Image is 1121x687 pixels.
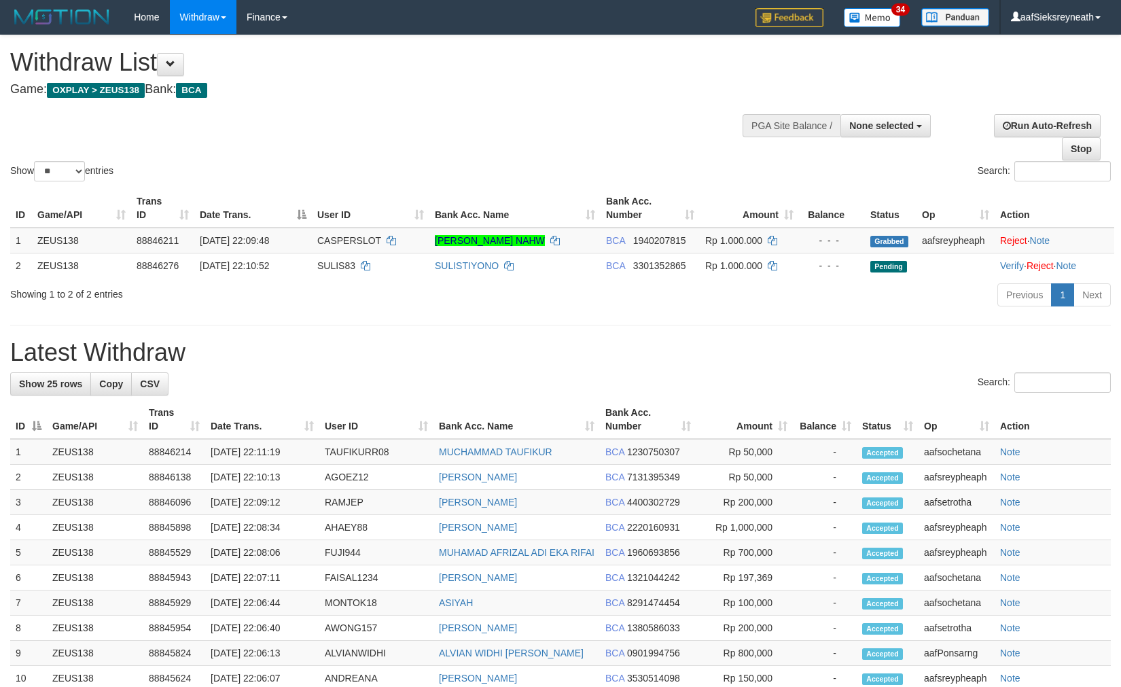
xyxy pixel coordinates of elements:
a: Note [1000,648,1020,658]
td: 88845943 [143,565,205,591]
h4: Game: Bank: [10,83,734,96]
th: Trans ID: activate to sort column ascending [131,189,194,228]
span: BCA [606,260,625,271]
span: BCA [605,497,624,508]
td: 6 [10,565,47,591]
span: BCA [605,472,624,482]
td: 88846138 [143,465,205,490]
h1: Latest Withdraw [10,339,1111,366]
th: Date Trans.: activate to sort column descending [194,189,312,228]
td: [DATE] 22:09:12 [205,490,319,515]
th: Balance: activate to sort column ascending [793,400,857,439]
span: BCA [176,83,207,98]
a: Run Auto-Refresh [994,114,1101,137]
div: Showing 1 to 2 of 2 entries [10,282,457,301]
td: ZEUS138 [47,641,143,666]
button: None selected [840,114,931,137]
a: Note [1000,472,1020,482]
td: 88845824 [143,641,205,666]
span: Accepted [862,548,903,559]
span: Accepted [862,598,903,610]
td: - [793,565,857,591]
td: 8 [10,616,47,641]
a: Note [1000,497,1020,508]
th: Status [865,189,917,228]
td: - [793,616,857,641]
a: [PERSON_NAME] [439,472,517,482]
span: Accepted [862,447,903,459]
span: Copy 1321044242 to clipboard [627,572,680,583]
th: Bank Acc. Name: activate to sort column ascending [429,189,601,228]
td: Rp 100,000 [696,591,793,616]
img: panduan.png [921,8,989,27]
a: Stop [1062,137,1101,160]
th: Status: activate to sort column ascending [857,400,919,439]
th: Bank Acc. Number: activate to sort column ascending [600,400,696,439]
td: ZEUS138 [47,439,143,465]
td: RAMJEP [319,490,433,515]
span: Pending [870,261,907,272]
td: Rp 800,000 [696,641,793,666]
td: AHAEY88 [319,515,433,540]
td: - [793,439,857,465]
td: · [995,228,1114,253]
td: TAUFIKURR08 [319,439,433,465]
td: [DATE] 22:06:44 [205,591,319,616]
td: aafsreypheaph [919,515,995,540]
td: [DATE] 22:07:11 [205,565,319,591]
span: BCA [605,648,624,658]
td: ZEUS138 [32,228,131,253]
td: Rp 700,000 [696,540,793,565]
span: Copy [99,378,123,389]
td: Rp 1,000,000 [696,515,793,540]
th: Game/API: activate to sort column ascending [32,189,131,228]
th: Date Trans.: activate to sort column ascending [205,400,319,439]
a: 1 [1051,283,1074,306]
td: ZEUS138 [47,465,143,490]
td: 4 [10,515,47,540]
div: PGA Site Balance / [743,114,840,137]
th: ID: activate to sort column descending [10,400,47,439]
span: [DATE] 22:10:52 [200,260,269,271]
label: Search: [978,161,1111,181]
td: - [793,591,857,616]
div: - - - [804,234,859,247]
td: aafsreypheaph [917,228,995,253]
td: ZEUS138 [47,565,143,591]
a: Note [1000,522,1020,533]
span: CSV [140,378,160,389]
td: aafPonsarng [919,641,995,666]
span: Rp 1.000.000 [705,235,762,246]
td: 9 [10,641,47,666]
span: Accepted [862,523,903,534]
a: Note [1000,547,1020,558]
td: [DATE] 22:06:13 [205,641,319,666]
span: Copy 2220160931 to clipboard [627,522,680,533]
td: 5 [10,540,47,565]
span: BCA [605,547,624,558]
a: Note [1000,673,1020,684]
a: Reject [1027,260,1054,271]
th: Amount: activate to sort column ascending [696,400,793,439]
th: Op: activate to sort column ascending [919,400,995,439]
span: BCA [606,235,625,246]
a: Verify [1000,260,1024,271]
th: User ID: activate to sort column ascending [319,400,433,439]
a: Note [1000,622,1020,633]
span: 88846276 [137,260,179,271]
td: ZEUS138 [47,490,143,515]
td: 88845529 [143,540,205,565]
td: aafsreypheaph [919,465,995,490]
td: - [793,515,857,540]
td: 2 [10,253,32,278]
a: [PERSON_NAME] [439,497,517,508]
th: Action [995,189,1114,228]
th: Amount: activate to sort column ascending [700,189,799,228]
td: FAISAL1234 [319,565,433,591]
td: ALVIANWIDHI [319,641,433,666]
a: Copy [90,372,132,395]
span: Show 25 rows [19,378,82,389]
span: Copy 4400302729 to clipboard [627,497,680,508]
td: - [793,490,857,515]
td: 3 [10,490,47,515]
